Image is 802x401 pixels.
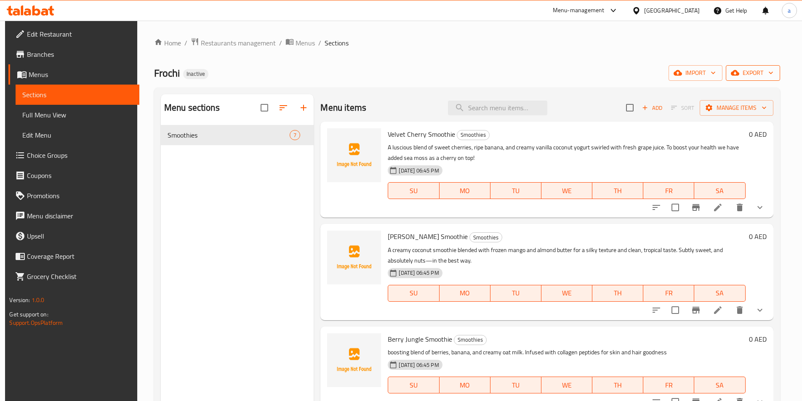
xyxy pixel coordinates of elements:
button: export [726,65,780,81]
a: Menus [8,64,139,85]
span: Smoothies [457,130,489,140]
span: Sections [325,38,349,48]
nav: Menu sections [161,122,314,149]
button: show more [750,197,770,218]
input: search [448,101,547,115]
span: Coverage Report [27,251,132,261]
button: SU [388,377,439,393]
span: TH [596,287,640,299]
span: [DATE] 06:45 PM [395,361,442,369]
span: a [788,6,791,15]
span: TU [494,379,538,391]
a: Coverage Report [8,246,139,266]
span: Inactive [183,70,208,77]
button: import [669,65,722,81]
span: Coupons [27,170,132,181]
a: Sections [16,85,139,105]
a: Branches [8,44,139,64]
p: boosting blend of berries, banana, and creamy oat milk. Infused with collagen peptides for skin a... [388,347,745,358]
a: Edit menu item [713,202,723,212]
svg: Show Choices [755,202,765,212]
button: FR [643,285,694,302]
span: Menu disclaimer [27,211,132,221]
span: SU [392,287,436,299]
span: [PERSON_NAME] Smoothie [388,230,468,243]
span: [DATE] 06:45 PM [395,269,442,277]
span: Frochi [154,64,180,82]
button: WE [541,377,592,393]
a: Choice Groups [8,145,139,165]
button: MO [440,377,490,393]
span: Smoothies [454,335,486,345]
span: MO [443,379,487,391]
nav: breadcrumb [154,37,780,48]
span: Full Menu View [22,110,132,120]
a: Full Menu View [16,105,139,125]
span: Velvet Cherry Smoothie [388,128,455,141]
div: Smoothies [469,232,502,242]
span: WE [545,379,589,391]
span: Add [641,103,663,113]
span: Berry Jungle Smoothie [388,333,452,345]
a: Edit Menu [16,125,139,145]
span: SA [698,185,742,197]
span: Select to update [666,199,684,216]
span: SA [698,379,742,391]
button: FR [643,377,694,393]
button: SA [694,182,745,199]
span: Manage items [706,103,767,113]
h2: Menu sections [164,101,220,114]
a: Menu disclaimer [8,206,139,226]
span: FR [647,185,691,197]
h6: 0 AED [749,128,767,140]
li: / [279,38,282,48]
button: TH [592,377,643,393]
span: WE [545,185,589,197]
p: A luscious blend of sweet cherries, ripe banana, and creamy vanilla coconut yogurt swirled with f... [388,142,745,163]
span: Version: [9,295,30,305]
span: 7 [290,131,300,139]
button: sort-choices [646,197,666,218]
div: items [290,130,300,140]
a: Coupons [8,165,139,186]
span: MO [443,287,487,299]
span: Branches [27,49,132,59]
span: MO [443,185,487,197]
a: Support.OpsPlatform [9,317,63,328]
span: Menus [296,38,315,48]
span: SA [698,287,742,299]
a: Edit Restaurant [8,24,139,44]
button: FR [643,182,694,199]
p: A creamy coconut smoothie blended with frozen mango and almond butter for a silky texture and cle... [388,245,745,266]
span: SU [392,379,436,391]
span: TU [494,287,538,299]
button: Manage items [700,100,773,116]
button: TU [490,285,541,302]
a: Edit menu item [713,305,723,315]
span: Edit Menu [22,130,132,140]
svg: Show Choices [755,305,765,315]
span: Select all sections [256,99,273,117]
span: Edit Restaurant [27,29,132,39]
button: Add [639,101,666,114]
span: Smoothies [470,233,502,242]
button: Branch-specific-item [686,197,706,218]
span: export [733,68,773,78]
h6: 0 AED [749,333,767,345]
span: Smoothies [168,130,290,140]
button: SA [694,377,745,393]
button: delete [730,300,750,320]
a: Home [154,38,181,48]
div: Menu-management [553,5,605,16]
span: TH [596,379,640,391]
span: TU [494,185,538,197]
span: 1.0.0 [32,295,45,305]
img: Velvet Cherry Smoothie [327,128,381,182]
span: Sort sections [273,98,293,118]
button: MO [440,182,490,199]
button: TU [490,182,541,199]
button: Add section [293,98,314,118]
